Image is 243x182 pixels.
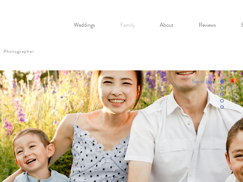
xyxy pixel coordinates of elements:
[192,79,220,84] span: Top of Page
[196,19,219,31] p: Reviews
[133,78,224,104] nav: Page
[147,19,186,31] a: About
[157,19,176,31] p: About
[133,78,224,85] a: Top of Page
[186,19,228,31] a: Reviews
[108,19,147,31] a: Family
[117,19,138,31] p: Family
